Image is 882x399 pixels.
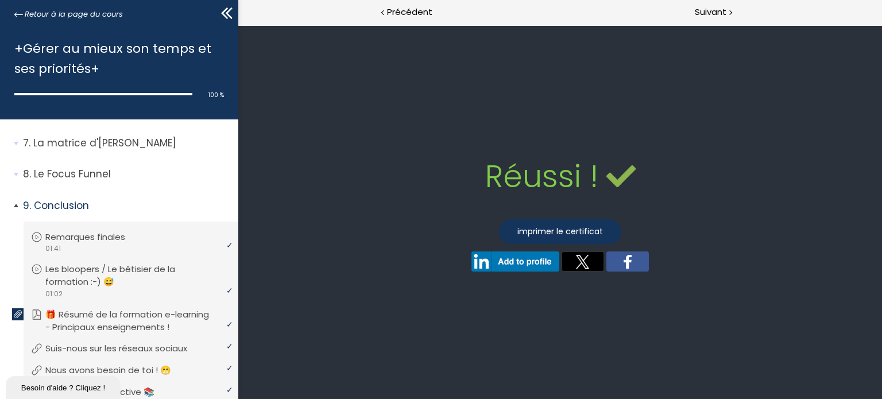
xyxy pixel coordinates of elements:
span: 01:41 [45,243,61,254]
iframe: chat widget [6,374,123,399]
p: Remarques finales [45,231,142,243]
p: Suis-nous sur les réseaux sociaux [45,342,204,355]
p: Les bloopers / Le bêtisier de la formation :-) 😅 [45,263,228,288]
p: La matrice d'[PERSON_NAME] [23,136,230,150]
p: 🎁 Résumé de la formation e-learning - Principaux enseignements ! [45,308,228,334]
p: Le Focus Funnel [23,167,230,181]
span: Suivant [695,5,726,20]
span: 8. [23,167,31,181]
p: Conclusion [23,199,230,213]
span: Share on Facebook [368,226,411,246]
h1: +Gérer au mieux son temps et ses priorités+ [14,38,218,79]
span: Retour à la page du cours [25,8,123,21]
a: Retour à la page du cours [14,8,123,21]
span: Précédent [387,5,432,20]
span: 9. [23,199,31,213]
span: 7. [23,136,30,150]
span: 100 % [208,91,224,99]
a: imprimer le certificat [261,194,383,219]
span: 01:02 [45,289,63,299]
span: Réussi ! [247,128,360,175]
img: LinkedIn Add to Profile button [233,226,321,246]
p: Nous avons besoin de toi ! 😁 [45,364,188,377]
span: Tweet this [323,226,366,246]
